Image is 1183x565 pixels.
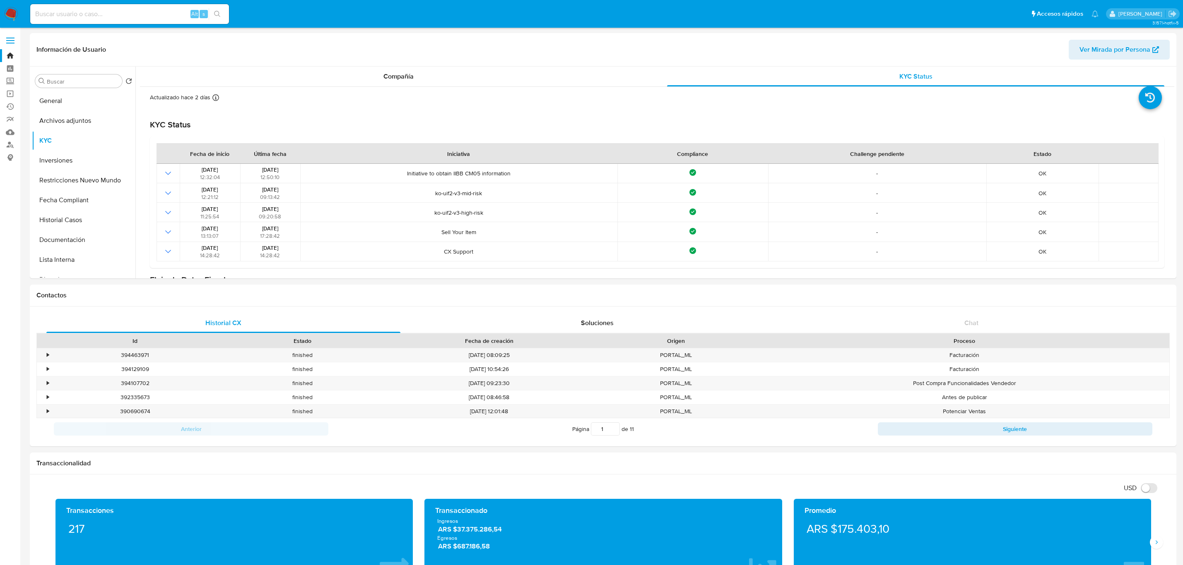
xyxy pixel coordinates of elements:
[32,170,135,190] button: Restricciones Nuevo Mundo
[598,337,754,345] div: Origen
[32,91,135,111] button: General
[759,376,1169,390] div: Post Compra Funcionalidades Vendedor
[32,151,135,170] button: Inversiones
[592,376,759,390] div: PORTAL_ML
[47,379,49,387] div: •
[224,337,380,345] div: Estado
[191,10,198,18] span: Alt
[54,422,328,436] button: Anterior
[219,376,386,390] div: finished
[759,348,1169,362] div: Facturación
[765,337,1164,345] div: Proceso
[386,348,592,362] div: [DATE] 08:09:25
[32,111,135,131] button: Archivos adjuntos
[51,348,219,362] div: 394463971
[878,422,1152,436] button: Siguiente
[1118,10,1165,18] p: andres.vilosio@mercadolibre.com
[964,318,978,328] span: Chat
[219,362,386,376] div: finished
[386,405,592,418] div: [DATE] 12:01:48
[592,362,759,376] div: PORTAL_ML
[36,459,1170,467] h1: Transaccionalidad
[51,362,219,376] div: 394129109
[759,405,1169,418] div: Potenciar Ventas
[36,45,106,54] h1: Información de Usuario
[219,405,386,418] div: finished
[1037,10,1083,18] span: Accesos rápidos
[386,376,592,390] div: [DATE] 09:23:30
[581,318,614,328] span: Soluciones
[386,362,592,376] div: [DATE] 10:54:26
[32,190,135,210] button: Fecha Compliant
[205,318,241,328] span: Historial CX
[386,390,592,404] div: [DATE] 08:46:58
[1069,40,1170,60] button: Ver Mirada por Persona
[30,9,229,19] input: Buscar usuario o caso...
[592,405,759,418] div: PORTAL_ML
[32,131,135,151] button: KYC
[47,351,49,359] div: •
[36,291,1170,299] h1: Contactos
[392,337,586,345] div: Fecha de creación
[219,348,386,362] div: finished
[759,362,1169,376] div: Facturación
[51,405,219,418] div: 390690674
[630,425,634,433] span: 11
[51,376,219,390] div: 394107702
[47,393,49,401] div: •
[1168,10,1177,18] a: Salir
[32,250,135,270] button: Lista Interna
[202,10,205,18] span: s
[125,78,132,87] button: Volver al orden por defecto
[383,72,414,81] span: Compañía
[51,390,219,404] div: 392335673
[150,93,210,101] p: Actualizado hace 2 días
[899,72,932,81] span: KYC Status
[219,390,386,404] div: finished
[32,270,135,290] button: Direcciones
[47,407,49,415] div: •
[1091,10,1099,17] a: Notificaciones
[32,230,135,250] button: Documentación
[592,390,759,404] div: PORTAL_ML
[39,78,45,84] button: Buscar
[32,210,135,230] button: Historial Casos
[572,422,634,436] span: Página de
[47,78,119,85] input: Buscar
[592,348,759,362] div: PORTAL_ML
[209,8,226,20] button: search-icon
[1079,40,1150,60] span: Ver Mirada por Persona
[57,337,213,345] div: Id
[47,365,49,373] div: •
[759,390,1169,404] div: Antes de publicar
